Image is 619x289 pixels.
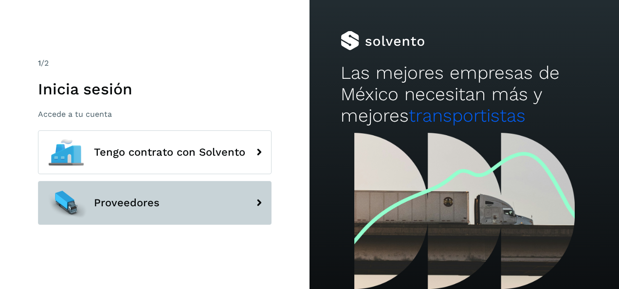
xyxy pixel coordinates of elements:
span: transportistas [409,105,526,126]
button: Proveedores [38,181,272,225]
h2: Las mejores empresas de México necesitan más y mejores [341,62,588,127]
span: 1 [38,58,41,68]
h1: Inicia sesión [38,80,272,98]
span: Tengo contrato con Solvento [94,146,245,158]
div: /2 [38,57,272,69]
p: Accede a tu cuenta [38,109,272,119]
span: Proveedores [94,197,160,209]
button: Tengo contrato con Solvento [38,130,272,174]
